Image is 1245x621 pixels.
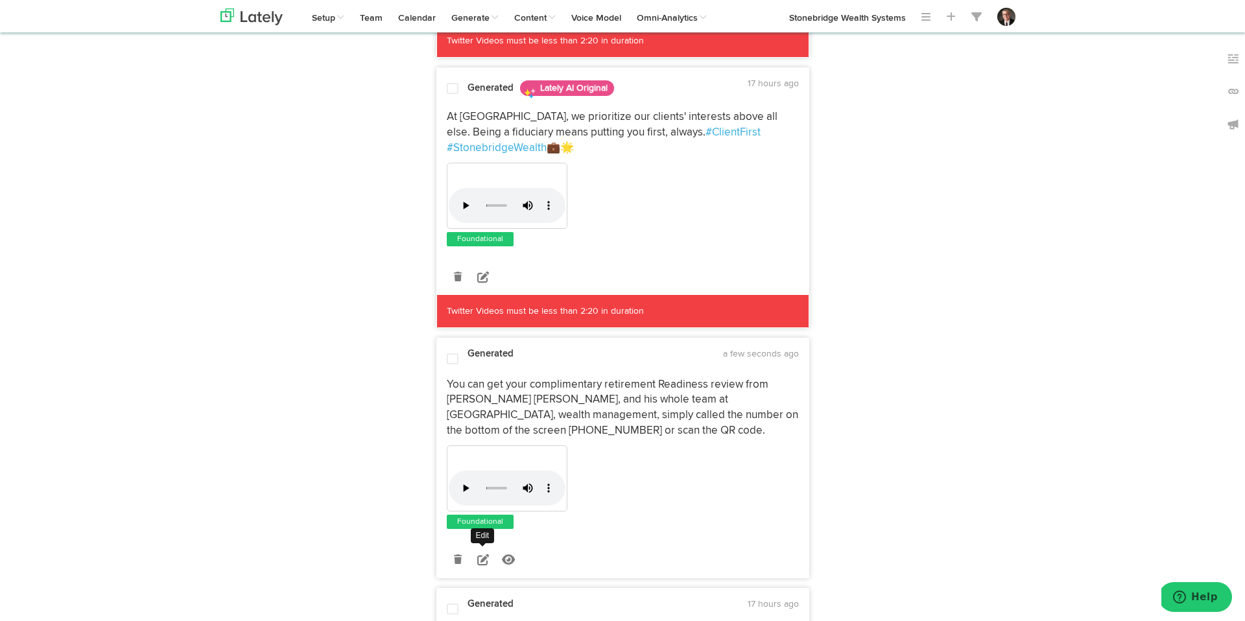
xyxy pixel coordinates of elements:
[748,79,799,88] time: 17 hours ago
[468,83,514,93] strong: Generated
[547,143,574,154] span: 💼🌟
[455,233,506,246] a: Foundational
[447,143,547,154] a: #StonebridgeWealth
[723,349,799,358] time: a few seconds ago
[997,8,1015,26] img: 613d3fa52cff634b020969337dcf1c3a
[1161,582,1232,615] iframe: Opens a widget where you can find more information
[471,528,495,543] div: Edit
[1227,118,1240,131] img: announcements_off.svg
[447,379,801,436] span: You can get your complimentary retirement Readiness review from [PERSON_NAME] [PERSON_NAME], and ...
[468,349,514,358] strong: Generated
[447,111,780,138] span: At [GEOGRAPHIC_DATA], we prioritize our clients' interests above all else. Being a fiduciary mean...
[440,298,805,324] p: Twitter Videos must be less than 2:20 in duration
[468,599,514,609] strong: Generated
[1227,85,1240,98] img: links_off.svg
[455,515,506,528] a: Foundational
[520,80,614,96] span: Lately AI Original
[705,127,761,138] a: #ClientFirst
[449,165,565,223] video: Your browser does not support HTML5 video.
[523,87,536,100] img: sparkles.png
[220,8,283,25] img: logo_lately_bg_light.svg
[748,600,799,609] time: 17 hours ago
[1227,53,1240,65] img: keywords_off.svg
[449,447,565,506] video: Your browser does not support HTML5 video.
[440,28,805,54] p: Twitter Videos must be less than 2:20 in duration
